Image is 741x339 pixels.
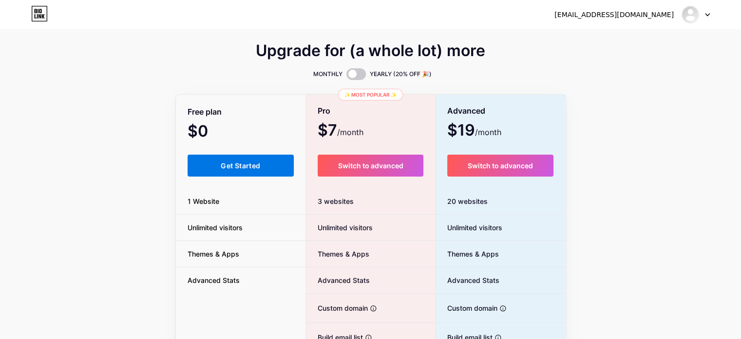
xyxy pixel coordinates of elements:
[447,155,554,177] button: Switch to advanced
[436,249,499,259] span: Themes & Apps
[176,196,231,206] span: 1 Website
[554,10,674,20] div: [EMAIL_ADDRESS][DOMAIN_NAME]
[468,161,533,170] span: Switch to advanced
[306,275,370,285] span: Advanced Stats
[681,5,700,24] img: gleidivanbarrosia
[188,155,294,177] button: Get Started
[176,222,254,233] span: Unlimited visitors
[318,102,330,120] span: Pro
[306,222,373,233] span: Unlimited visitors
[338,89,403,100] div: ✨ Most popular ✨
[318,124,363,138] span: $7
[436,303,497,313] span: Custom domain
[436,222,502,233] span: Unlimited visitors
[313,69,342,79] span: MONTHLY
[306,249,369,259] span: Themes & Apps
[306,303,368,313] span: Custom domain
[188,103,222,120] span: Free plan
[436,188,566,215] div: 20 websites
[306,188,435,215] div: 3 websites
[176,249,251,259] span: Themes & Apps
[221,161,260,170] span: Get Started
[256,45,485,57] span: Upgrade for (a whole lot) more
[176,275,251,285] span: Advanced Stats
[475,126,501,138] span: /month
[447,102,485,120] span: Advanced
[436,275,499,285] span: Advanced Stats
[447,124,501,138] span: $19
[338,161,403,170] span: Switch to advanced
[370,69,432,79] span: YEARLY (20% OFF 🎉)
[337,126,363,138] span: /month
[188,125,234,139] span: $0
[318,155,423,177] button: Switch to advanced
